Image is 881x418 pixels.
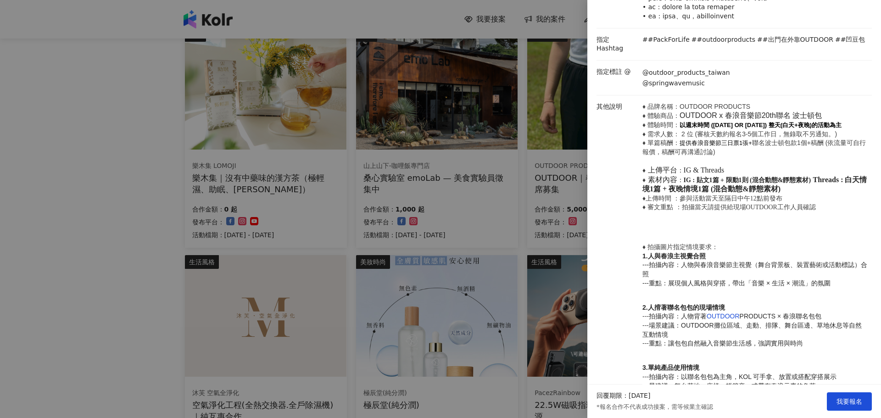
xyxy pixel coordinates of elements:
[642,203,673,211] span: ♦ 審文重點
[642,130,837,147] span: ♦ 需求人數： 2 位 (審核天數約報名3-5個工作日，無錄取不另通知。) ♦ 單篇稿酬：
[642,322,649,329] span: ---
[642,304,725,311] strong: 2.人揹著聯名包包的現場情境
[835,35,865,45] p: ##凹豆包
[642,35,690,45] p: ##PackForLife
[827,392,872,411] button: 我要報名
[757,35,833,45] p: ##出門在外靠OUTDOOR
[646,195,782,202] span: 上傳時間 ：參與活動當天至隔日中午12點前發布
[740,312,822,320] span: PRODUCTS × 春浪聯名包包
[642,364,699,371] strong: 3.單純產品使用情境
[649,373,836,380] span: 拍攝內容：以聯名包包為主角，KOL 可手拿、放置或搭配穿搭展示
[648,176,677,184] span: 素材內容
[642,322,862,338] span: 場景建議：OUTDOOR攤位區域、走動、排隊、舞台區邊、草地休息等自然互動情境
[642,382,649,390] span: ---
[642,79,730,88] p: @springwavemusic
[649,340,803,347] span: 重點：讓包包自然融入音樂節生活感，強調實用與時尚
[642,252,867,287] span: ---拍攝內容：人物與春浪音樂節主視覺（舞台背景板、裝置藝術或活動標誌）合照 ---重點：展現個人風格與穿搭，帶出「音樂 × 生活 × 潮流」的氛圍
[648,166,677,174] span: 上傳平台
[642,176,646,184] span: ♦
[597,391,650,401] p: 回覆期限：[DATE]
[649,312,707,320] span: 拍攝內容：人物背著
[680,139,752,146] span: 提供春浪音樂節三日票1張+
[642,102,867,212] p: ： ：
[642,121,680,128] span: ♦ 體驗時間：
[680,111,791,119] span: OUTDOOR x 春浪音樂節20th聯名
[675,204,816,211] span: ：拍攝當天請提供給現場OUTDOOR工作人員確認
[597,403,713,411] p: *報名合作不代表成功接案，需等候業主確認
[597,102,638,111] p: 其他說明
[642,373,649,380] span: ---
[642,195,646,202] span: ♦
[642,243,718,251] span: ♦ 拍攝圖片指定情境要求：
[649,382,816,390] span: 景建議：舞台草地、座椅、帳篷旁，或帶有春浪元素的角落
[684,166,725,174] span: IG & Threads
[642,139,866,174] span: 聯名波士頓包款1個+稿酬 (依流量可自行報價，稿酬可再溝通討論) ♦
[684,177,811,184] strong: IG : 貼文1篇 + 限動1則 (混合動態&靜態素材)
[680,122,842,128] strong: 以週末時間 ([DATE] OR [DATE]) 整天(白天+夜晚)的活動為主
[642,340,649,347] span: ---
[642,252,706,260] strong: 1.人與春浪主視覺合照
[597,35,638,53] p: 指定 Hashtag
[691,35,755,45] p: ##outdoorproducts
[642,312,649,320] span: ---
[642,68,730,78] p: @outdoor_products_taiwan
[642,103,750,120] span: ♦ 品牌名稱：OUTDOOR PRODUCTS ♦ 體驗商品：
[597,67,638,77] p: 指定標註 @
[707,312,740,320] a: OUTDOOR
[792,111,822,119] span: 波士頓包
[836,398,862,405] span: 我要報名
